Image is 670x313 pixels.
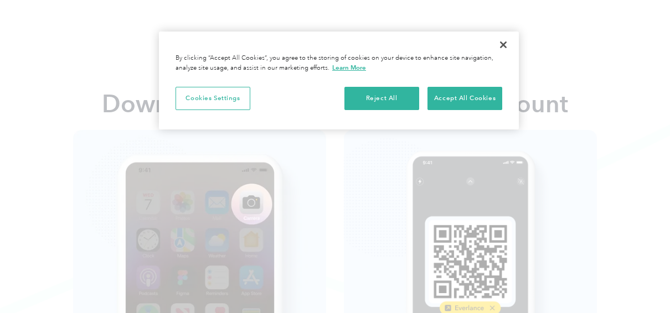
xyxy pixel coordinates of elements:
button: Accept All Cookies [427,87,502,110]
div: Cookie banner [159,32,519,129]
div: Privacy [159,32,519,129]
a: More information about your privacy, opens in a new tab [332,64,366,71]
button: Reject All [344,87,419,110]
button: Cookies Settings [176,87,250,110]
div: By clicking “Accept All Cookies”, you agree to the storing of cookies on your device to enhance s... [176,54,502,73]
button: Close [491,33,516,57]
